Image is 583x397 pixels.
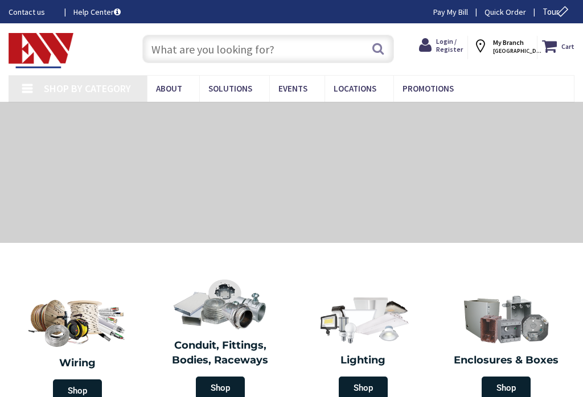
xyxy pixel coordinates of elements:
strong: My Branch [493,38,524,47]
span: Solutions [208,83,252,94]
a: Contact us [9,6,55,18]
a: Cart [542,36,574,56]
a: Help Center [73,6,121,18]
span: About [156,83,182,94]
span: Tour [543,6,572,17]
span: Events [278,83,307,94]
input: What are you looking for? [142,35,393,63]
span: Login / Register [436,37,463,53]
a: Pay My Bill [433,6,468,18]
h2: Wiring [11,356,143,371]
span: Promotions [403,83,454,94]
span: Locations [334,83,376,94]
span: Shop By Category [44,82,131,95]
div: My Branch [GEOGRAPHIC_DATA], [GEOGRAPHIC_DATA] [473,36,532,56]
span: [GEOGRAPHIC_DATA], [GEOGRAPHIC_DATA] [493,47,541,55]
strong: Cart [561,36,574,56]
h2: Lighting [300,353,426,368]
h2: Enclosures & Boxes [443,353,569,368]
a: Quick Order [485,6,526,18]
a: Login / Register [419,36,463,55]
h2: Conduit, Fittings, Bodies, Raceways [157,338,283,367]
img: Electrical Wholesalers, Inc. [9,33,73,68]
